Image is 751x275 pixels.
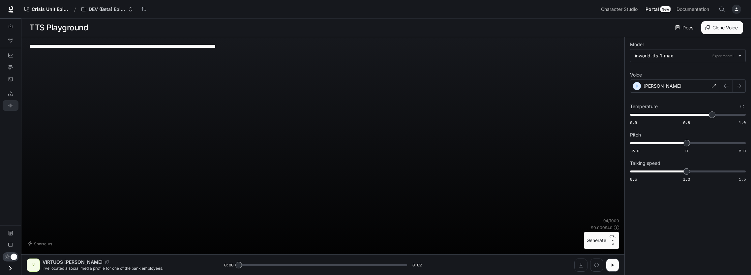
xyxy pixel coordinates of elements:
[29,21,88,34] h1: TTS Playground
[78,3,136,16] button: Open workspace menu
[3,88,18,99] a: LLM Playground
[630,133,641,137] p: Pitch
[224,262,233,268] span: 0:00
[598,3,642,16] a: Character Studio
[715,3,729,16] button: Open Command Menu
[3,228,18,238] a: Documentation
[609,234,616,242] p: CTRL +
[683,120,690,125] span: 0.8
[27,238,55,249] button: Shortcuts
[739,120,746,125] span: 1.0
[3,21,18,31] a: Overview
[630,42,644,47] p: Model
[591,225,613,230] p: $ 0.000940
[739,176,746,182] span: 1.5
[21,3,72,16] a: Crisis Unit Episode 1
[701,21,743,34] button: Clone Voice
[3,74,18,84] a: Logs
[683,176,690,182] span: 1.0
[11,253,17,260] span: Dark mode toggle
[660,6,671,12] div: New
[590,259,603,272] button: Inspect
[3,261,18,275] button: Open drawer
[603,218,619,224] p: 94 / 1000
[738,103,746,110] button: Reset to default
[3,240,18,250] a: Feedback
[3,35,18,46] a: Graph Registry
[711,53,735,59] p: Experimental
[89,7,126,12] p: DEV (Beta) Episode 1 - Crisis Unit
[646,5,659,14] span: Portal
[609,234,616,246] p: ⏎
[643,3,673,16] a: PortalNew
[601,5,638,14] span: Character Studio
[584,232,619,249] button: GenerateCTRL +⏎
[685,148,688,154] span: 0
[676,5,709,14] span: Documentation
[32,7,69,12] span: Crisis Unit Episode 1
[739,148,746,154] span: 5.0
[137,3,150,16] button: Sync workspaces
[635,52,735,59] div: inworld-tts-1-max
[630,161,660,166] p: Talking speed
[72,6,78,13] div: /
[412,262,422,268] span: 0:02
[630,120,637,125] span: 0.6
[674,21,696,34] a: Docs
[43,259,103,265] p: VIRTUOS [PERSON_NAME]
[3,62,18,73] a: Traces
[674,3,714,16] a: Documentation
[630,148,639,154] span: -5.0
[574,259,587,272] button: Download audio
[3,50,18,61] a: Dashboards
[28,260,39,270] div: V
[630,176,637,182] span: 0.5
[644,83,681,89] p: [PERSON_NAME]
[630,104,658,109] p: Temperature
[3,100,18,111] a: TTS Playground
[43,265,208,271] p: I've located a social media profile for one of the bank employees.
[103,260,112,264] button: Copy Voice ID
[630,49,745,62] div: inworld-tts-1-maxExperimental
[630,73,642,77] p: Voice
